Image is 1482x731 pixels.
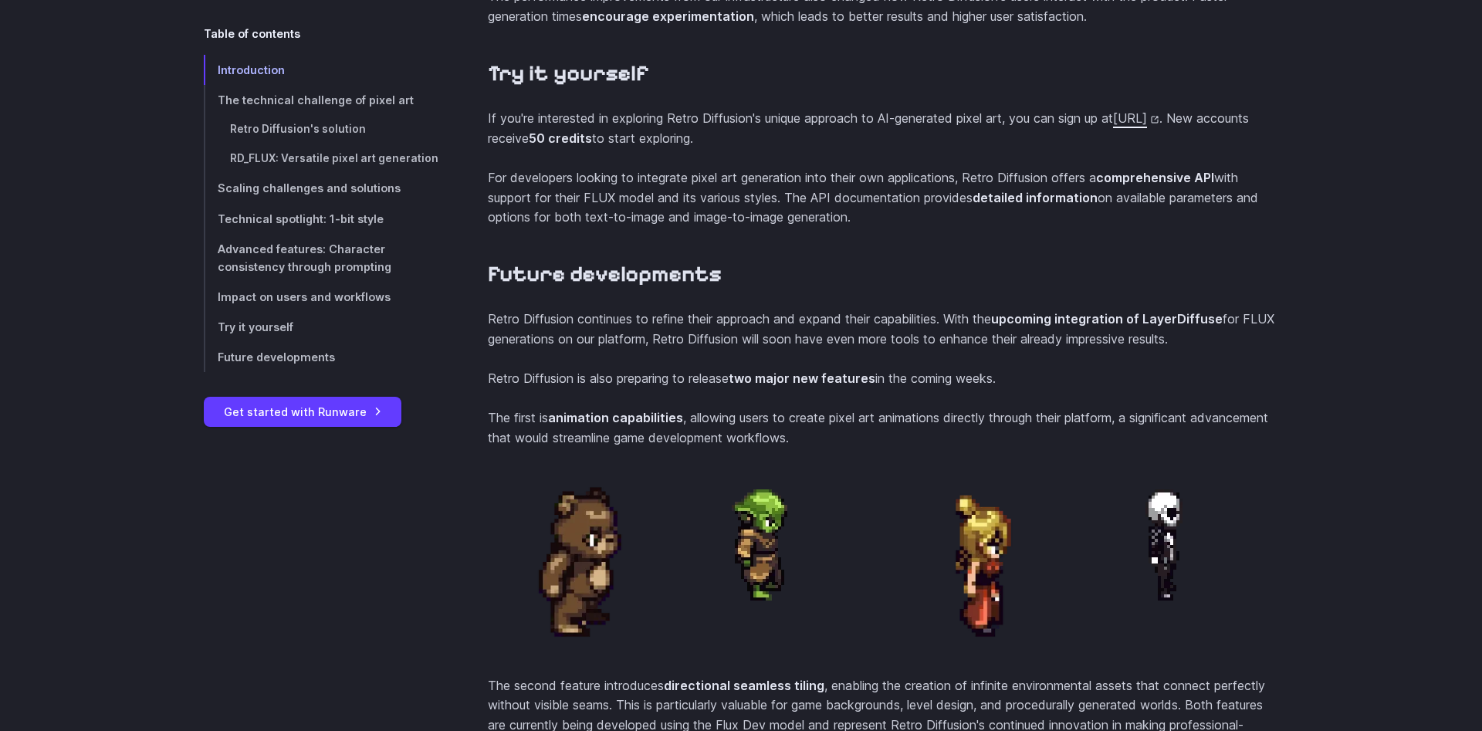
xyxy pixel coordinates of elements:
[488,468,676,656] img: a pixel art animated walking bear character, with a simple and chubby design
[204,312,438,342] a: Try it yourself
[973,190,1098,205] strong: detailed information
[204,342,438,372] a: Future developments
[218,320,293,333] span: Try it yourself
[729,371,875,386] strong: two major new features
[204,115,438,144] a: Retro Diffusion's solution
[218,93,414,107] span: The technical challenge of pixel art
[488,310,1278,349] p: Retro Diffusion continues to refine their approach and expand their capabilities. With the for FL...
[204,282,438,312] a: Impact on users and workflows
[488,261,722,288] a: Future developments
[204,174,438,204] a: Scaling challenges and solutions
[582,8,754,24] strong: encourage experimentation
[230,123,366,135] span: Retro Diffusion's solution
[689,468,837,616] img: a pixel art animated character resembling a small green alien with pointed ears, wearing a robe
[204,85,438,115] a: The technical challenge of pixel art
[218,182,401,195] span: Scaling challenges and solutions
[488,60,649,87] a: Try it yourself
[218,63,285,76] span: Introduction
[664,678,824,693] strong: directional seamless tiling
[991,311,1223,327] strong: upcoming integration of LayerDiffuse
[218,242,391,273] span: Advanced features: Character consistency through prompting
[488,168,1278,228] p: For developers looking to integrate pixel art generation into their own applications, Retro Diffu...
[204,25,300,42] span: Table of contents
[218,290,391,303] span: Impact on users and workflows
[529,130,592,146] strong: 50 credits
[218,212,384,225] span: Technical spotlight: 1-bit style
[548,410,683,425] strong: animation capabilities
[488,408,1278,448] p: The first is , allowing users to create pixel art animations directly through their platform, a s...
[488,369,1278,389] p: Retro Diffusion is also preparing to release in the coming weeks.
[1090,468,1238,616] img: a pixel art animated character with a round, white head and a suit, walking with a mysterious aura
[230,152,438,164] span: RD_FLUX: Versatile pixel art generation
[889,468,1078,656] img: a pixel art animated character of a regal figure with long blond hair and a red outfit, walking
[204,234,438,282] a: Advanced features: Character consistency through prompting
[204,397,401,427] a: Get started with Runware
[488,109,1278,148] p: If you're interested in exploring Retro Diffusion's unique approach to AI-generated pixel art, yo...
[1113,110,1159,126] a: [URL]
[204,144,438,174] a: RD_FLUX: Versatile pixel art generation
[218,350,335,364] span: Future developments
[204,55,438,85] a: Introduction
[204,204,438,234] a: Technical spotlight: 1-bit style
[1096,170,1214,185] strong: comprehensive API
